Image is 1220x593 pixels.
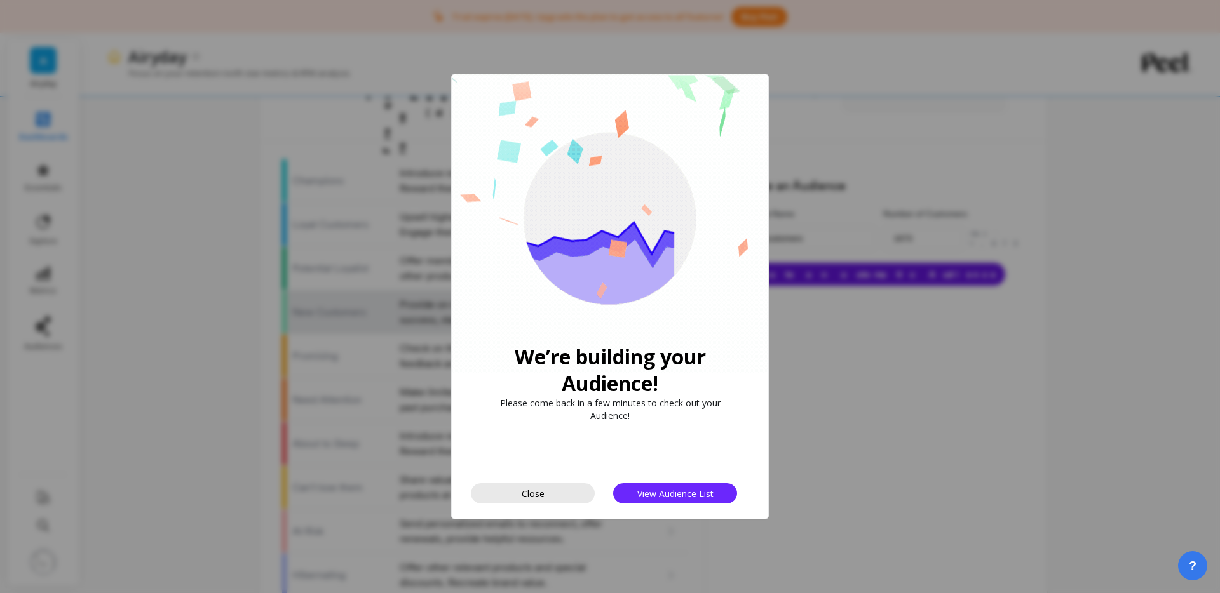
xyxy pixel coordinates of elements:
button: Close [471,483,595,503]
button: ? [1178,551,1207,580]
span: Close [522,488,545,500]
span: We’re building your Audience! [465,343,756,397]
span: ? [1189,557,1196,575]
span: Please come back in a few minutes to check out your Audience! [489,397,731,422]
span: View Audience List [637,488,714,500]
button: View Audience List [613,483,737,503]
